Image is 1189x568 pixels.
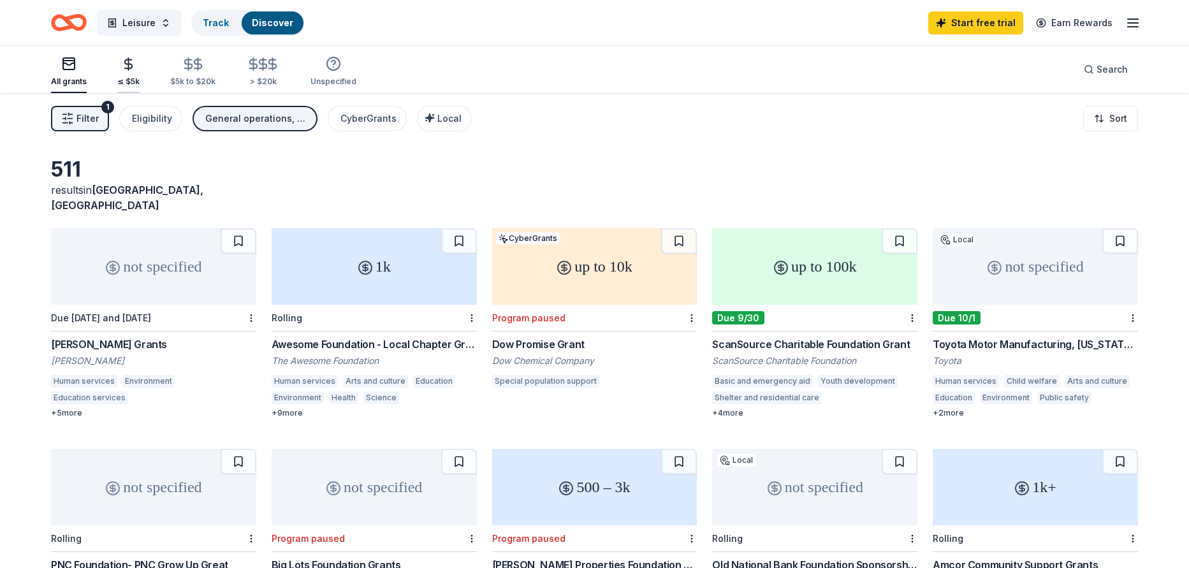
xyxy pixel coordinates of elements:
[193,106,317,131] button: General operations, Projects & programming, Research, Education, Other
[51,337,256,352] div: [PERSON_NAME] Grants
[122,375,175,388] div: Environment
[122,15,156,31] span: Leisure
[51,375,117,388] div: Human services
[51,182,256,213] div: results
[496,232,560,244] div: CyberGrants
[1028,11,1120,34] a: Earn Rewards
[363,391,399,404] div: Science
[51,157,256,182] div: 511
[437,113,462,124] span: Local
[1074,57,1138,82] button: Search
[492,228,697,305] div: up to 10k
[205,111,307,126] div: General operations, Projects & programming, Research, Education, Other
[310,76,356,87] div: Unspecified
[417,106,472,131] button: Local
[51,391,128,404] div: Education services
[340,111,397,126] div: CyberGrants
[272,408,477,418] div: + 9 more
[328,106,407,131] button: CyberGrants
[203,17,229,28] a: Track
[717,454,755,467] div: Local
[712,354,917,367] div: ScanSource Charitable Foundation
[492,228,697,391] a: up to 10kCyberGrantsProgram pausedDow Promise GrantDow Chemical CompanySpecial population support
[51,51,87,93] button: All grants
[492,533,565,544] div: Program paused
[933,375,999,388] div: Human services
[51,312,151,323] div: Due [DATE] and [DATE]
[492,337,697,352] div: Dow Promise Grant
[51,8,87,38] a: Home
[272,228,477,305] div: 1k
[51,184,203,212] span: in
[101,101,114,113] div: 1
[51,106,109,131] button: Filter1
[51,76,87,87] div: All grants
[933,391,975,404] div: Education
[933,337,1138,352] div: Toyota Motor Manufacturing, [US_STATE], Inc. (TMMK) Grants
[329,391,358,404] div: Health
[1109,111,1127,126] span: Sort
[272,375,338,388] div: Human services
[252,17,293,28] a: Discover
[51,184,203,212] span: [GEOGRAPHIC_DATA], [GEOGRAPHIC_DATA]
[1004,375,1060,388] div: Child welfare
[933,228,1138,305] div: not specified
[51,449,256,525] div: not specified
[272,533,345,544] div: Program paused
[170,52,215,93] button: $5k to $20k
[1083,106,1138,131] button: Sort
[272,391,324,404] div: Environment
[928,11,1023,34] a: Start free trial
[938,233,976,246] div: Local
[77,111,99,126] span: Filter
[492,312,565,323] div: Program paused
[492,354,697,367] div: Dow Chemical Company
[97,10,181,36] button: Leisure
[712,408,917,418] div: + 4 more
[413,375,455,388] div: Education
[1037,391,1091,404] div: Public safety
[712,375,813,388] div: Basic and emergency aid
[272,354,477,367] div: The Awesome Foundation
[933,449,1138,525] div: 1k+
[712,228,917,305] div: up to 100k
[933,533,963,544] div: Rolling
[272,312,302,323] div: Rolling
[51,228,256,418] a: not specifiedDue [DATE] and [DATE][PERSON_NAME] Grants[PERSON_NAME]Human servicesEnvironmentEduca...
[712,391,822,404] div: Shelter and residential care
[51,533,82,544] div: Rolling
[404,391,469,404] div: Social sciences
[117,76,140,87] div: ≤ $5k
[170,76,215,87] div: $5k to $20k
[818,375,898,388] div: Youth development
[933,408,1138,418] div: + 2 more
[119,106,182,131] button: Eligibility
[712,337,917,352] div: ScanSource Charitable Foundation Grant
[246,76,280,87] div: > $20k
[51,408,256,418] div: + 5 more
[272,449,477,525] div: not specified
[191,10,305,36] button: TrackDiscover
[246,52,280,93] button: > $20k
[492,449,697,525] div: 500 – 3k
[51,354,256,367] div: [PERSON_NAME]
[980,391,1032,404] div: Environment
[272,337,477,352] div: Awesome Foundation - Local Chapter Grants
[117,52,140,93] button: ≤ $5k
[712,228,917,418] a: up to 100kDue 9/30ScanSource Charitable Foundation GrantScanSource Charitable FoundationBasic and...
[51,228,256,305] div: not specified
[1065,375,1130,388] div: Arts and culture
[492,375,599,388] div: Special population support
[933,311,981,324] div: Due 10/1
[712,311,764,324] div: Due 9/30
[1097,62,1128,77] span: Search
[712,449,917,525] div: not specified
[933,228,1138,418] a: not specifiedLocalDue 10/1Toyota Motor Manufacturing, [US_STATE], Inc. (TMMK) GrantsToyotaHuman s...
[132,111,172,126] div: Eligibility
[343,375,408,388] div: Arts and culture
[310,51,356,93] button: Unspecified
[933,354,1138,367] div: Toyota
[272,228,477,418] a: 1kRollingAwesome Foundation - Local Chapter GrantsThe Awesome FoundationHuman servicesArts and cu...
[712,533,743,544] div: Rolling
